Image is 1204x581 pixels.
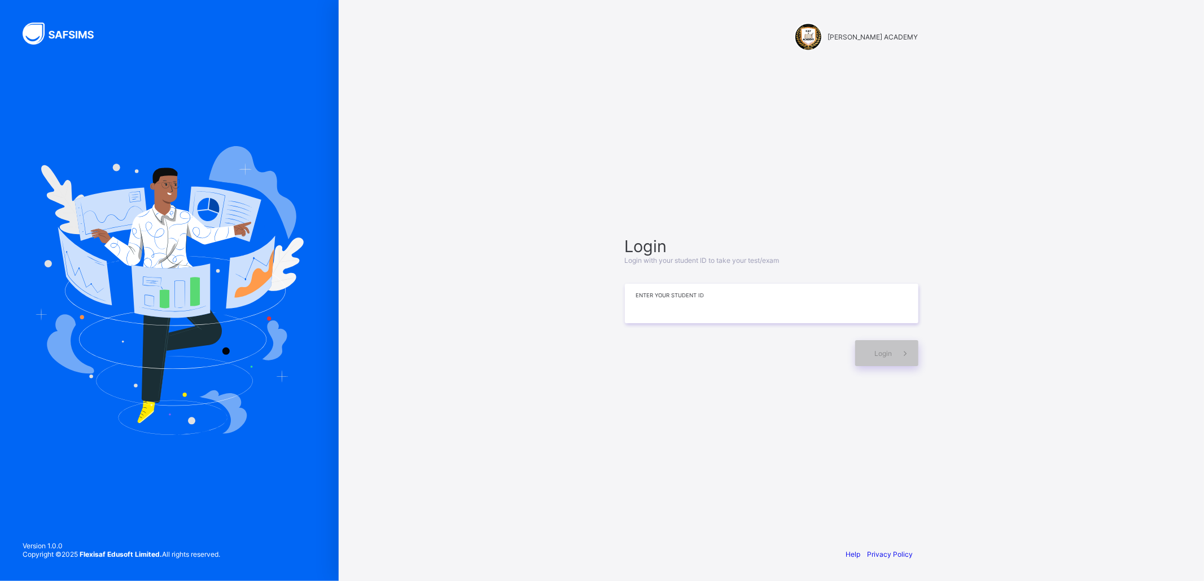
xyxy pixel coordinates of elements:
[35,146,304,435] img: Hero Image
[625,236,918,256] span: Login
[23,550,220,558] span: Copyright © 2025 All rights reserved.
[828,33,918,41] span: [PERSON_NAME] ACADEMY
[868,550,913,558] a: Privacy Policy
[80,550,162,558] strong: Flexisaf Edusoft Limited.
[875,349,892,358] span: Login
[846,550,861,558] a: Help
[23,23,107,45] img: SAFSIMS Logo
[625,256,780,265] span: Login with your student ID to take your test/exam
[23,542,220,550] span: Version 1.0.0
